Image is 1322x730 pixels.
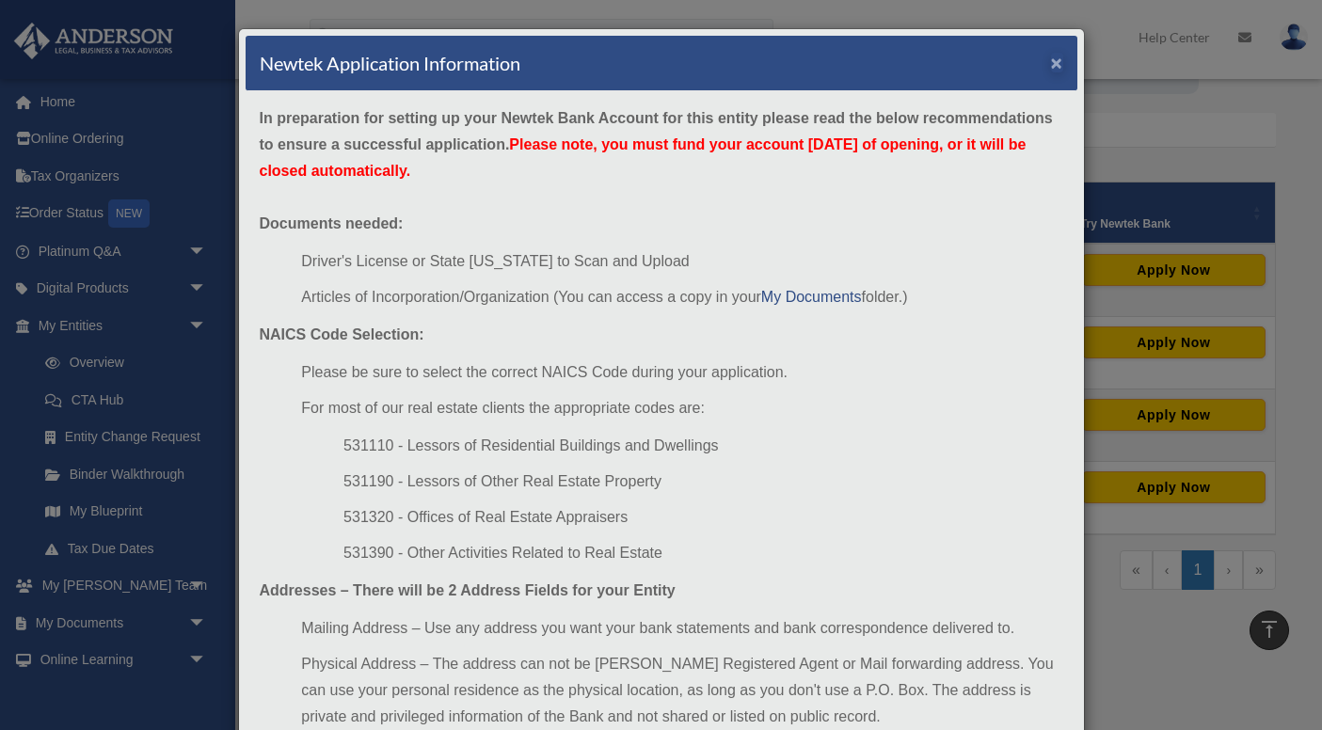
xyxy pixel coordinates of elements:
li: 531390 - Other Activities Related to Real Estate [343,540,1062,566]
strong: Documents needed: [260,215,404,231]
li: 531320 - Offices of Real Estate Appraisers [343,504,1062,531]
li: For most of our real estate clients the appropriate codes are: [301,395,1062,421]
li: Articles of Incorporation/Organization (You can access a copy in your folder.) [301,284,1062,310]
li: 531190 - Lessors of Other Real Estate Property [343,468,1062,495]
li: Please be sure to select the correct NAICS Code during your application. [301,359,1062,386]
li: Mailing Address – Use any address you want your bank statements and bank correspondence delivered... [301,615,1062,642]
strong: NAICS Code Selection: [260,326,424,342]
button: × [1051,53,1063,72]
a: My Documents [761,289,862,305]
li: 531110 - Lessors of Residential Buildings and Dwellings [343,433,1062,459]
strong: Addresses – There will be 2 Address Fields for your Entity [260,582,676,598]
li: Driver's License or State [US_STATE] to Scan and Upload [301,248,1062,275]
strong: In preparation for setting up your Newtek Bank Account for this entity please read the below reco... [260,110,1053,179]
li: Physical Address – The address can not be [PERSON_NAME] Registered Agent or Mail forwarding addre... [301,651,1062,730]
h4: Newtek Application Information [260,50,520,76]
span: Please note, you must fund your account [DATE] of opening, or it will be closed automatically. [260,136,1027,179]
